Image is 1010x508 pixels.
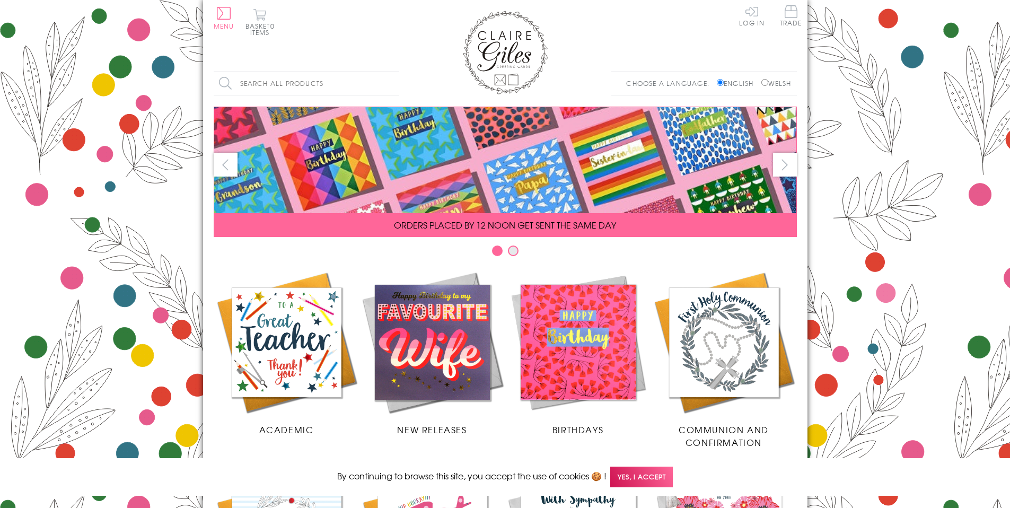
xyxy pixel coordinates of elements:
[773,153,797,177] button: next
[626,78,715,88] p: Choose a language:
[389,72,399,95] input: Search
[651,269,797,449] a: Communion and Confirmation
[214,269,359,436] a: Academic
[214,245,797,261] div: Carousel Pagination
[505,269,651,436] a: Birthdays
[492,246,503,256] button: Carousel Page 1 (Current Slide)
[214,153,238,177] button: prev
[245,8,275,36] button: Basket0 items
[552,423,603,436] span: Birthdays
[780,5,802,28] a: Trade
[610,467,673,487] span: Yes, I accept
[214,21,234,31] span: Menu
[739,5,765,26] a: Log In
[259,423,314,436] span: Academic
[717,79,724,86] input: English
[214,7,234,29] button: Menu
[214,72,399,95] input: Search all products
[780,5,802,26] span: Trade
[761,78,792,88] label: Welsh
[250,21,275,37] span: 0 items
[717,78,759,88] label: English
[359,269,505,436] a: New Releases
[508,246,519,256] button: Carousel Page 2
[397,423,467,436] span: New Releases
[679,423,769,449] span: Communion and Confirmation
[761,79,768,86] input: Welsh
[463,11,548,94] img: Claire Giles Greetings Cards
[394,218,616,231] span: ORDERS PLACED BY 12 NOON GET SENT THE SAME DAY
